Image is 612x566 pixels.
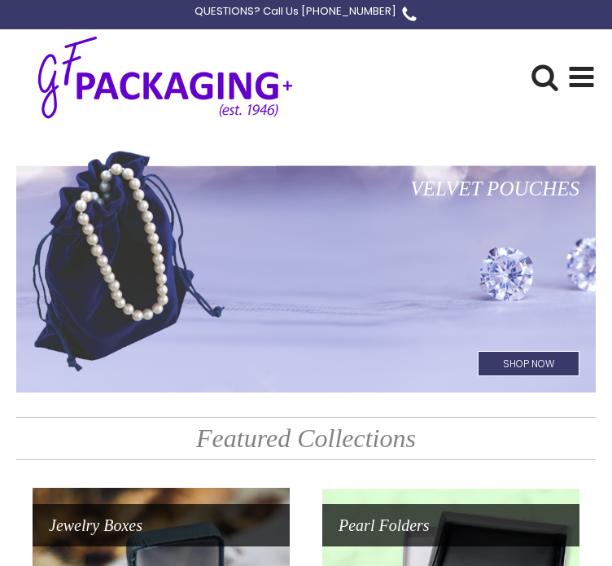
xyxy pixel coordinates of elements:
[195,3,396,20] div: QUESTIONS? Call Us [PHONE_NUMBER]
[322,504,579,546] h1: Pearl Folders
[16,148,596,393] a: Velvet PouchesShop Now
[33,504,290,546] h1: Jewelry Boxes
[16,33,314,121] img: GF Packaging + - Established 1946
[16,417,596,460] h2: Featured Collections
[478,351,579,376] h1: Shop Now
[16,165,596,213] h1: Velvet Pouches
